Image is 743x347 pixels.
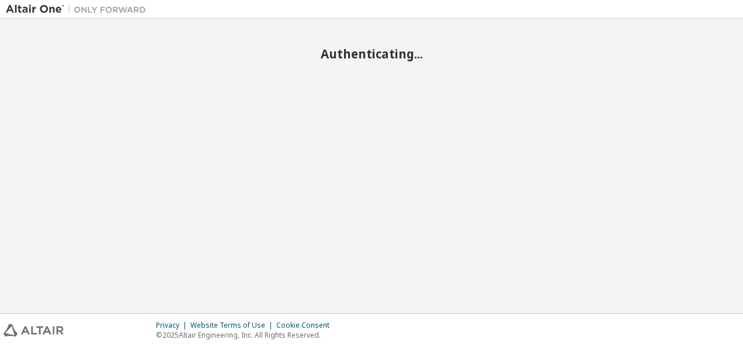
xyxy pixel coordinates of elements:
[190,321,276,330] div: Website Terms of Use
[276,321,336,330] div: Cookie Consent
[6,46,737,61] h2: Authenticating...
[4,324,64,336] img: altair_logo.svg
[156,330,336,340] p: © 2025 Altair Engineering, Inc. All Rights Reserved.
[6,4,152,15] img: Altair One
[156,321,190,330] div: Privacy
